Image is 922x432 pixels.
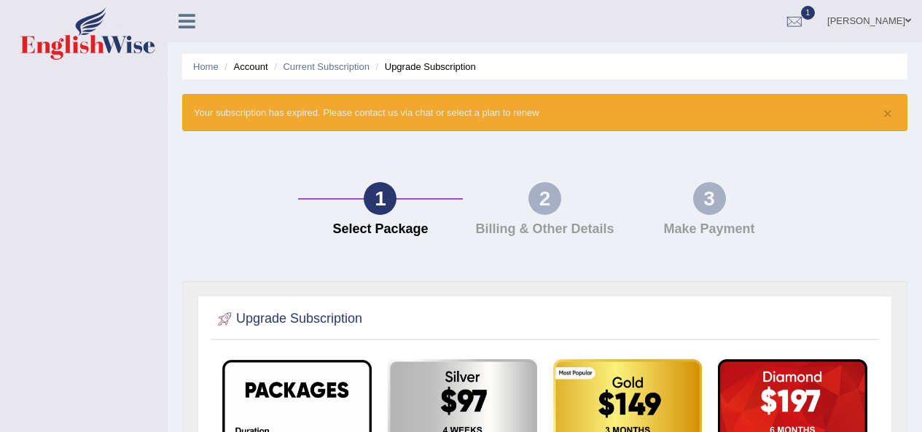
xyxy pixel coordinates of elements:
[364,182,396,215] div: 1
[221,60,267,74] li: Account
[634,222,784,237] h4: Make Payment
[470,222,620,237] h4: Billing & Other Details
[283,61,370,72] a: Current Subscription
[214,308,362,330] h2: Upgrade Subscription
[801,6,816,20] span: 1
[372,60,476,74] li: Upgrade Subscription
[693,182,726,215] div: 3
[883,106,892,121] button: ×
[528,182,561,215] div: 2
[305,222,456,237] h4: Select Package
[193,61,219,72] a: Home
[182,94,907,131] div: Your subscription has expired. Please contact us via chat or select a plan to renew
